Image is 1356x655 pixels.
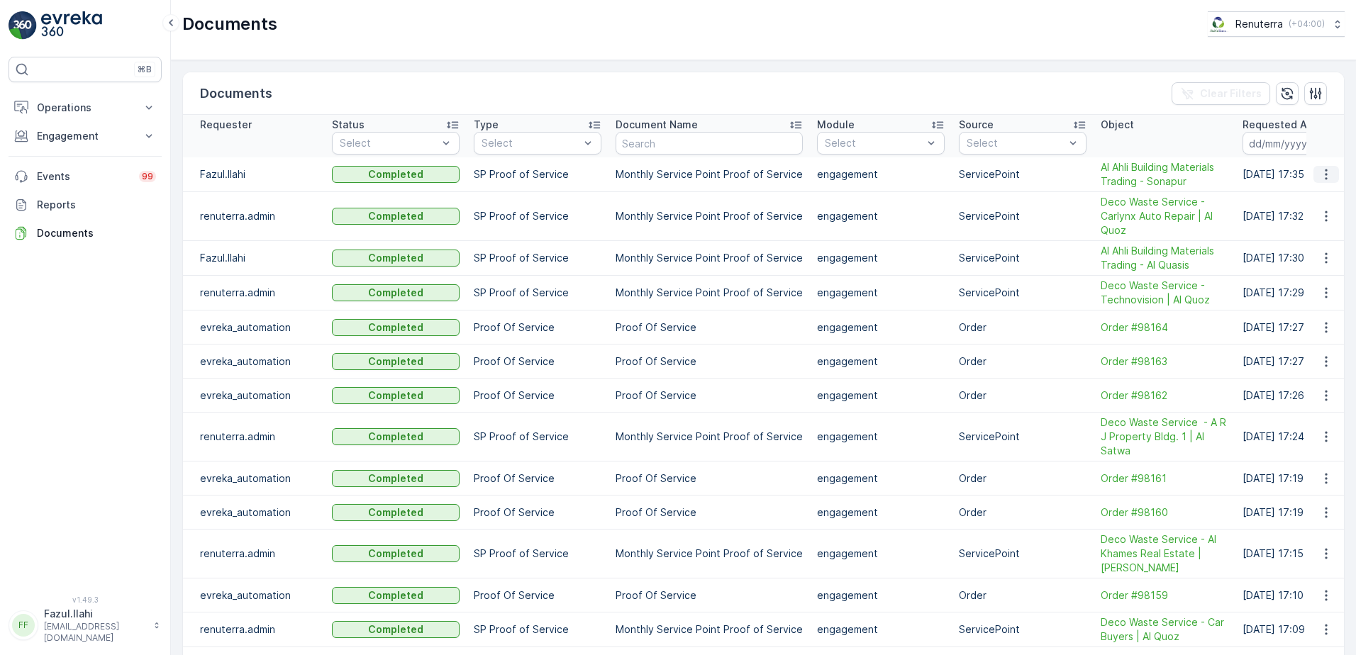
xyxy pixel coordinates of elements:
td: evreka_automation [183,461,325,496]
p: Requester [200,118,252,132]
a: Deco Waste Service - Technovision | Al Quoz [1101,279,1228,307]
p: Select [825,136,923,150]
td: Proof Of Service [608,578,810,612]
td: engagement [810,413,952,461]
a: Al Ahli Building Materials Trading - Sonapur [1101,160,1228,189]
button: Renuterra(+04:00) [1208,11,1345,37]
td: SP Proof of Service [467,241,608,276]
p: Engagement [37,129,133,143]
p: Select [967,136,1065,150]
td: Order [952,578,1094,612]
td: engagement [810,192,952,241]
td: SP Proof of Service [467,192,608,241]
td: Order [952,461,1094,496]
td: ServicePoint [952,241,1094,276]
p: Completed [368,320,423,335]
button: Engagement [9,122,162,150]
td: ServicePoint [952,612,1094,647]
p: ( +04:00 ) [1289,18,1325,30]
td: engagement [810,612,952,647]
p: Completed [368,286,423,300]
td: ServicePoint [952,276,1094,310]
button: Completed [332,504,460,521]
p: Document Name [616,118,698,132]
button: Completed [332,587,460,604]
p: Select [340,136,438,150]
button: FFFazul.Ilahi[EMAIL_ADDRESS][DOMAIN_NAME] [9,607,162,644]
a: Order #98162 [1101,388,1228,403]
input: Search [616,132,803,155]
p: Completed [368,251,423,265]
img: logo [9,11,37,40]
td: renuterra.admin [183,612,325,647]
a: Order #98164 [1101,320,1228,335]
td: Proof Of Service [467,578,608,612]
a: Deco Waste Service - Al Khames Real Estate | Al Raffa [1101,532,1228,575]
button: Completed [332,428,460,445]
td: SP Proof of Service [467,157,608,192]
p: Select [482,136,579,150]
p: Documents [200,84,272,103]
span: Order #98163 [1101,354,1228,369]
p: Completed [368,588,423,603]
td: Proof Of Service [467,345,608,379]
a: Order #98160 [1101,505,1228,520]
td: SP Proof of Service [467,530,608,578]
button: Completed [332,387,460,404]
td: engagement [810,530,952,578]
td: Order [952,310,1094,345]
button: Completed [332,166,460,183]
td: engagement [810,461,952,496]
p: Events [37,169,130,184]
p: Status [332,118,365,132]
td: Fazul.Ilahi [183,157,325,192]
td: Order [952,345,1094,379]
a: Deco Waste Service - Carlynx Auto Repair | Al Quoz [1101,195,1228,237]
td: Fazul.Ilahi [183,241,325,276]
td: Monthly Service Point Proof of Service [608,241,810,276]
img: Screenshot_2024-07-26_at_13.33.01.png [1208,16,1230,32]
td: evreka_automation [183,310,325,345]
span: v 1.49.3 [9,595,162,604]
button: Completed [332,621,460,638]
td: SP Proof of Service [467,413,608,461]
td: evreka_automation [183,496,325,530]
a: Order #98159 [1101,588,1228,603]
a: Deco Waste Service - A R J Property Bldg. 1 | Al Satwa [1101,415,1228,458]
td: Proof Of Service [467,461,608,496]
td: Monthly Service Point Proof of Service [608,276,810,310]
a: Al Ahli Building Materials Trading - Al Quasis [1101,244,1228,272]
p: Reports [37,198,156,212]
td: ServicePoint [952,157,1094,192]
p: Object [1101,118,1134,132]
p: Clear Filters [1200,86,1262,101]
button: Clear Filters [1172,82,1270,105]
p: Completed [368,167,423,181]
td: SP Proof of Service [467,276,608,310]
td: renuterra.admin [183,192,325,241]
a: Deco Waste Service - Car Buyers | Al Quoz [1101,615,1228,644]
button: Completed [332,545,460,562]
td: Monthly Service Point Proof of Service [608,157,810,192]
td: Proof Of Service [608,310,810,345]
td: engagement [810,310,952,345]
td: Proof Of Service [467,310,608,345]
p: ⌘B [138,64,152,75]
td: SP Proof of Service [467,612,608,647]
p: Completed [368,622,423,637]
td: Order [952,496,1094,530]
span: Deco Waste Service - Al Khames Real Estate | [PERSON_NAME] [1101,532,1228,575]
td: renuterra.admin [183,276,325,310]
td: evreka_automation [183,578,325,612]
p: Type [474,118,499,132]
p: Completed [368,471,423,486]
td: engagement [810,379,952,413]
button: Completed [332,319,460,336]
td: Proof Of Service [608,345,810,379]
td: ServicePoint [952,192,1094,241]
